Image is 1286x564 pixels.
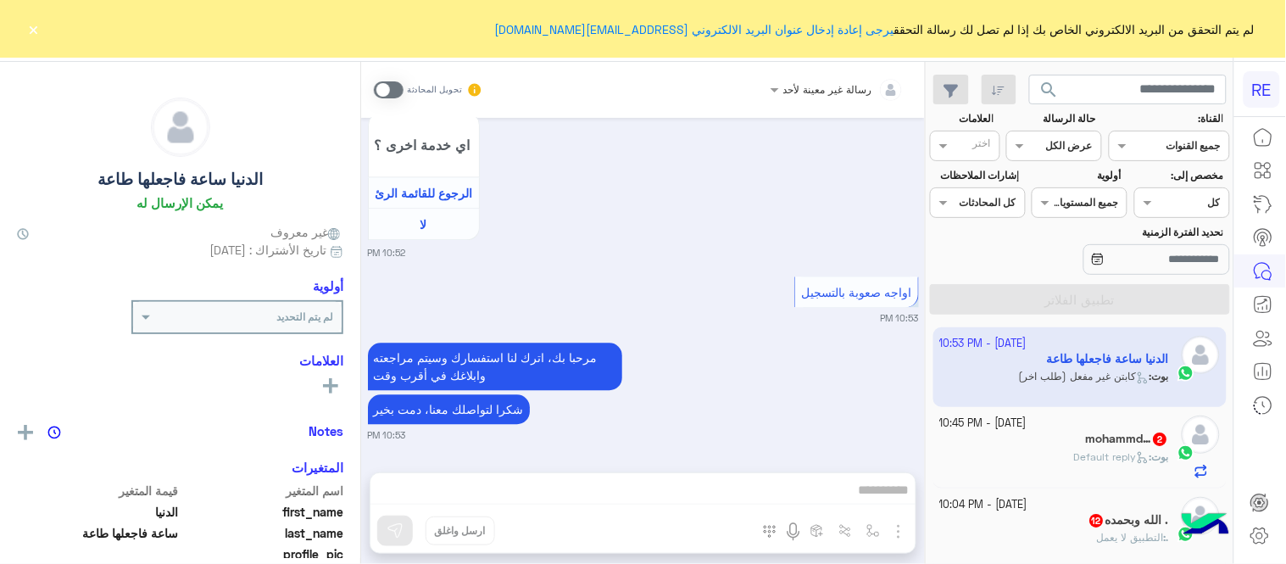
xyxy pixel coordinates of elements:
span: بوت [1152,450,1169,463]
small: تحويل المحادثة [407,83,463,97]
span: اواجه صعوبة بالتسجيل [801,285,911,299]
span: اسم المتغير [182,482,344,500]
label: العلامات [932,111,994,126]
button: search [1029,75,1071,111]
b: : [1150,450,1169,463]
img: add [18,425,33,440]
small: [DATE] - 10:04 PM [940,497,1028,513]
button: تطبيق الفلاتر [930,284,1230,315]
span: 2 [1154,433,1167,446]
span: لا [420,217,427,232]
span: الرجوع للقائمة الرئ [375,186,472,200]
h5: . الله وبحمده [1088,513,1169,528]
b: : [1164,531,1169,544]
p: 5/10/2025, 10:53 PM [368,343,622,390]
span: غير معروف [270,223,343,241]
span: اي خدمة اخرى ؟ [375,137,473,153]
h6: يمكن الإرسال له [137,195,224,210]
small: 10:53 PM [368,428,406,442]
span: الدنيا [17,503,179,521]
h5: mohammd… [1086,432,1169,446]
label: أولوية [1034,168,1122,183]
label: تحديد الفترة الزمنية [1034,225,1224,240]
p: 5/10/2025, 10:53 PM [368,394,530,424]
span: ساعة فاجعلها طاعة [17,524,179,542]
span: لم يتم التحقق من البريد الالكتروني الخاص بك إذا لم تصل لك رسالة التحقق [495,20,1255,38]
b: لم يتم التحديد [276,310,333,323]
label: حالة الرسالة [1009,111,1096,126]
button: × [25,20,42,37]
label: مخصص إلى: [1136,168,1223,183]
span: قيمة المتغير [17,482,179,500]
h6: أولوية [313,278,343,293]
small: [DATE] - 10:45 PM [940,416,1027,432]
h5: الدنيا ساعة فاجعلها طاعة [97,170,263,189]
h6: العلامات [17,353,343,368]
img: defaultAdmin.png [152,98,209,156]
label: إشارات الملاحظات [932,168,1019,183]
span: search [1039,80,1060,100]
span: تاريخ الأشتراك : [DATE] [209,241,326,259]
h6: Notes [309,423,343,438]
span: Default reply [1074,450,1150,463]
span: last_name [182,524,344,542]
img: WhatsApp [1177,444,1194,461]
div: اختر [973,136,994,155]
small: 10:52 PM [368,246,406,260]
label: القناة: [1111,111,1223,126]
span: 12 [1090,514,1104,528]
img: defaultAdmin.png [1182,416,1220,454]
img: notes [47,426,61,439]
h6: المتغيرات [292,460,343,475]
span: . [1166,531,1169,544]
button: ارسل واغلق [426,517,495,545]
span: first_name [182,503,344,521]
small: 10:53 PM [881,311,919,325]
a: يرجى إعادة إدخال عنوان البريد الالكتروني [EMAIL_ADDRESS][DOMAIN_NAME] [495,22,894,36]
span: رسالة غير معينة لأحد [783,83,872,96]
img: hulul-logo.png [1176,496,1235,556]
span: التطبيق لا يعمل [1097,531,1164,544]
div: RE [1244,71,1280,108]
span: profile_pic [182,545,344,563]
